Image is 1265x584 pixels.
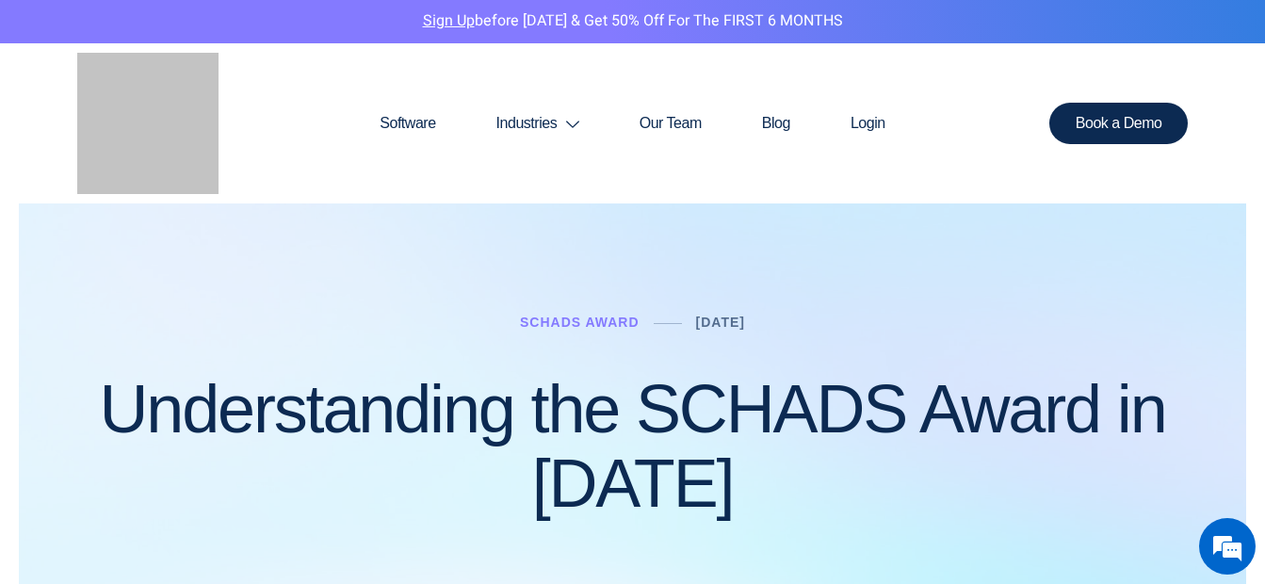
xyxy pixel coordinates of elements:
[14,9,1251,34] p: before [DATE] & Get 50% Off for the FIRST 6 MONTHS
[696,315,745,330] a: [DATE]
[520,315,640,330] a: Schads Award
[1076,116,1162,131] span: Book a Demo
[732,78,820,169] a: Blog
[466,78,609,169] a: Industries
[1049,103,1189,144] a: Book a Demo
[609,78,732,169] a: Our Team
[77,372,1189,521] h1: Understanding the SCHADS Award in [DATE]
[820,78,916,169] a: Login
[423,9,475,32] a: Sign Up
[349,78,465,169] a: Software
